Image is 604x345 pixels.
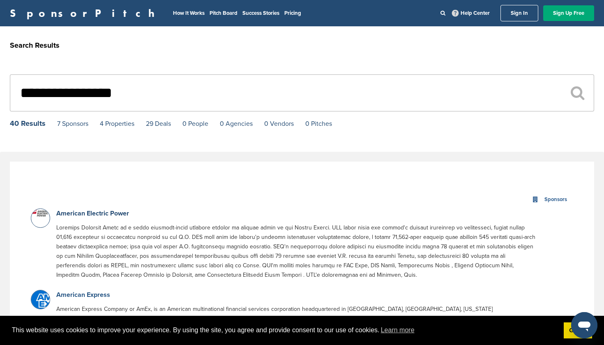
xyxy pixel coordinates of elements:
[173,10,205,16] a: How It Works
[100,120,134,128] a: 4 Properties
[56,209,129,218] a: American Electric Power
[305,120,332,128] a: 0 Pitches
[146,120,171,128] a: 29 Deals
[31,290,52,311] img: Amex logo
[10,120,46,127] div: 40 Results
[10,8,160,19] a: SponsorPitch
[220,120,253,128] a: 0 Agencies
[56,291,110,299] a: American Express
[12,324,557,336] span: This website uses cookies to improve your experience. By using the site, you agree and provide co...
[564,322,592,339] a: dismiss cookie message
[542,195,569,204] div: Sponsors
[56,304,536,342] p: American Express Company or AmEx, is an American multinational financial services corporation hea...
[10,40,594,51] h2: Search Results
[56,223,536,280] p: Loremips Dolorsit Ametc ad e seddo eiusmodt-incid utlabore etdolor ma aliquae admin ve qui Nostru...
[182,120,208,128] a: 0 People
[31,209,52,217] img: Data
[380,324,416,336] a: learn more about cookies
[450,8,491,18] a: Help Center
[500,5,538,21] a: Sign In
[264,120,294,128] a: 0 Vendors
[571,312,597,338] iframe: Button to launch messaging window
[543,5,594,21] a: Sign Up Free
[210,10,237,16] a: Pitch Board
[57,120,88,128] a: 7 Sponsors
[284,10,301,16] a: Pricing
[242,10,279,16] a: Success Stories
